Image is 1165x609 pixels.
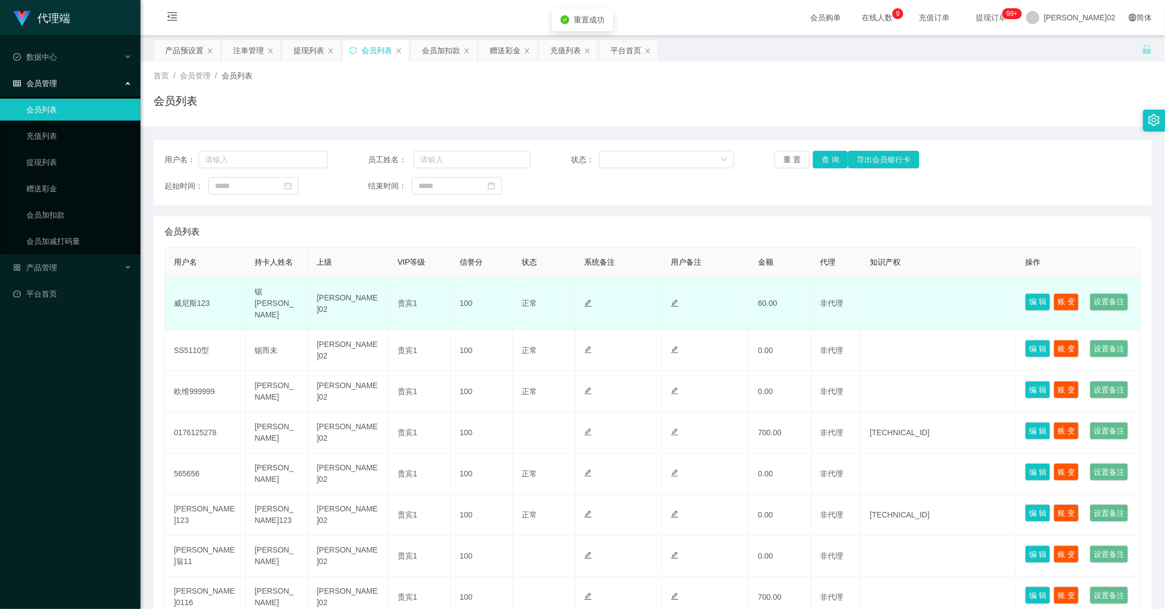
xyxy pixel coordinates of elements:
td: [PERSON_NAME] [246,371,308,412]
a: 提现列表 [26,151,132,173]
i: 图标： 关闭 [327,48,334,54]
div: 产品预设置 [165,40,203,61]
button: 账 变 [1054,293,1079,311]
button: 编 辑 [1025,545,1050,563]
td: 0.00 [749,371,811,412]
td: 威尼斯123 [165,277,246,330]
button: 重 置 [774,151,810,168]
span: 非代理 [820,469,843,478]
i: 图标： 编辑 [584,551,592,559]
i: 图标： 编辑 [671,346,678,354]
i: 图标： table [13,79,21,87]
font: 产品管理 [26,263,57,272]
td: 锯[PERSON_NAME] [246,277,308,330]
td: [PERSON_NAME]02 [308,277,389,330]
td: 100 [451,453,513,494]
td: [PERSON_NAME]123 [246,494,308,536]
td: 565656 [165,453,246,494]
button: 编 辑 [1025,422,1050,440]
i: 图标： 编辑 [671,428,678,436]
td: [PERSON_NAME] [246,412,308,453]
i: 图标： 日历 [488,182,495,190]
i: 图标： 编辑 [584,299,592,307]
td: [PERSON_NAME]02 [308,371,389,412]
span: 正常 [522,387,537,396]
td: 100 [451,536,513,577]
sup: 9 [892,8,903,19]
h1: 会员列表 [154,93,197,109]
td: 贵宾1 [389,412,451,453]
span: 结束时间： [368,180,412,192]
span: 金额 [758,258,773,266]
font: 充值订单 [919,13,949,22]
i: 图标： 编辑 [671,593,678,600]
span: 状态： [572,154,599,166]
span: 代理 [820,258,835,266]
span: 知识产权 [870,258,901,266]
span: 用户备注 [671,258,702,266]
button: 编 辑 [1025,587,1050,604]
font: 提现订单 [976,13,1006,22]
sup: 1113 [1002,8,1022,19]
span: 用户名 [174,258,197,266]
td: 100 [451,330,513,371]
i: 图标： check-circle-o [13,53,21,61]
i: 图标： 编辑 [584,346,592,354]
i: 图标： 编辑 [671,551,678,559]
i: 图标： 关闭 [267,48,274,54]
i: 图标： menu-fold [154,1,191,36]
button: 账 变 [1054,504,1079,522]
td: [TECHNICAL_ID] [861,412,1016,453]
div: 赠送彩金 [490,40,521,61]
button: 设置备注 [1090,463,1128,481]
td: [TECHNICAL_ID] [861,494,1016,536]
td: [PERSON_NAME]02 [308,330,389,371]
td: [PERSON_NAME]123 [165,494,246,536]
span: 状态 [522,258,537,266]
font: 在线人数 [862,13,892,22]
span: 非代理 [820,299,843,308]
button: 编 辑 [1025,340,1050,357]
i: 图标：check-circle [561,15,569,24]
i: 图标： 日历 [284,182,292,190]
td: SS5110型 [165,330,246,371]
span: 非代理 [820,428,843,437]
td: 700.00 [749,412,811,453]
td: [PERSON_NAME]翁11 [165,536,246,577]
i: 图标： 编辑 [671,299,678,307]
i: 图标： 解锁 [1142,44,1152,54]
i: 图标： 编辑 [671,387,678,395]
span: 操作 [1025,258,1040,266]
td: 欧维999999 [165,371,246,412]
button: 编 辑 [1025,463,1050,481]
span: 系统备注 [584,258,615,266]
td: 0.00 [749,494,811,536]
div: 注单管理 [233,40,264,61]
td: [PERSON_NAME] [246,536,308,577]
button: 设置备注 [1090,545,1128,563]
p: 9 [896,8,900,19]
a: 会员加减打码量 [26,230,132,252]
span: / [173,71,176,80]
i: 图标： 关闭 [644,48,651,54]
td: 0.00 [749,330,811,371]
i: 图标： 设置 [1148,114,1160,126]
td: 0.00 [749,453,811,494]
span: 非代理 [820,551,843,560]
button: 设置备注 [1090,587,1128,604]
span: 员工姓名： [368,154,414,166]
a: 赠送彩金 [26,178,132,200]
span: / [215,71,217,80]
font: 会员管理 [26,79,57,88]
td: 0176125278 [165,412,246,453]
span: 用户名： [165,154,199,166]
i: 图标： 编辑 [584,510,592,518]
button: 编 辑 [1025,293,1050,311]
button: 查 询 [813,151,848,168]
i: 图标: sync [349,47,357,54]
a: 图标： 仪表板平台首页 [13,283,132,305]
span: VIP等级 [398,258,426,266]
span: 非代理 [820,346,843,355]
button: 账 变 [1054,340,1079,357]
i: 图标： 编辑 [584,428,592,436]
